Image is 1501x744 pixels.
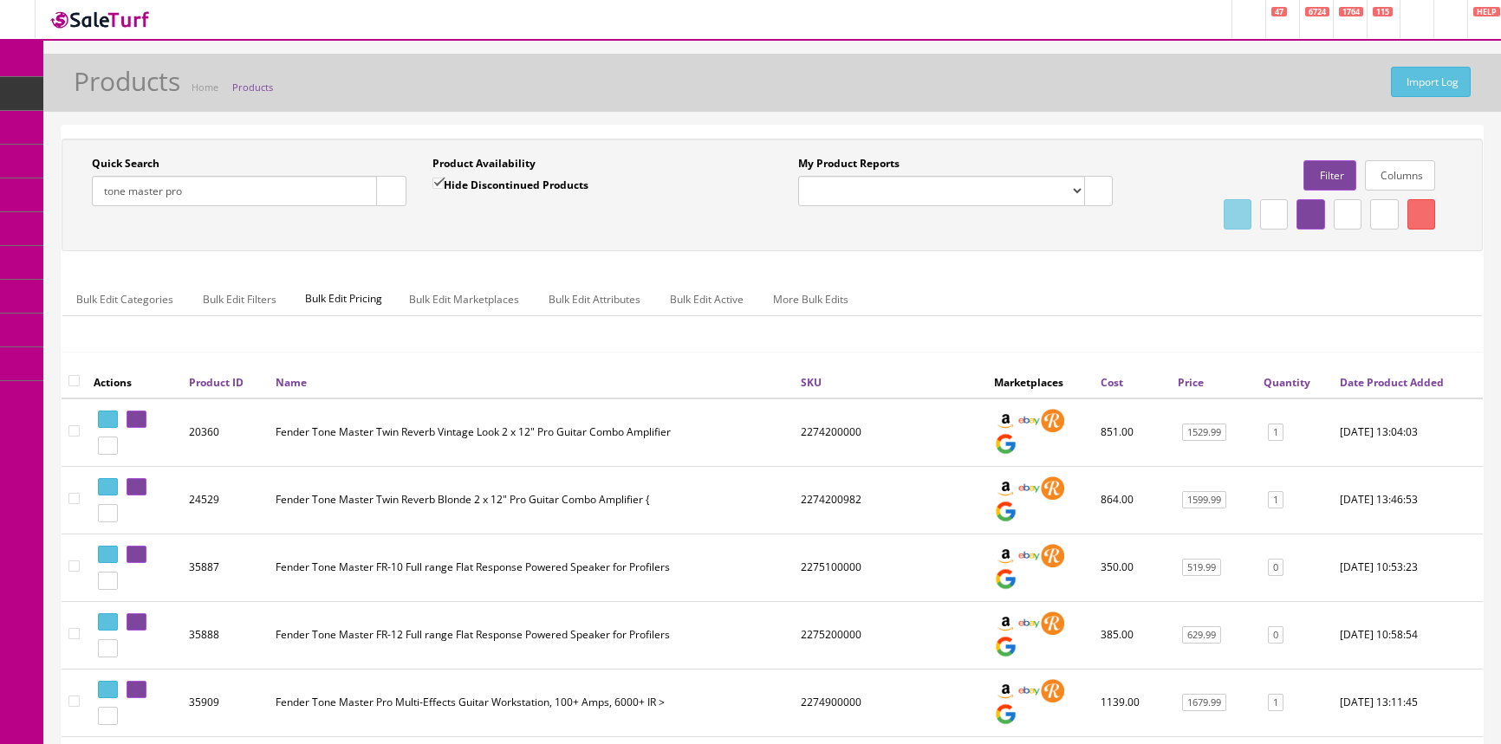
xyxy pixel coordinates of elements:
[1041,476,1064,500] img: reverb
[1101,375,1123,390] a: Cost
[269,534,794,601] td: Fender Tone Master FR-10 Full range Flat Response Powered Speaker for Profilers
[798,156,900,171] label: My Product Reports
[1094,398,1171,467] td: 851.00
[1182,491,1226,509] a: 1599.99
[1268,424,1283,442] a: 1
[1268,491,1283,509] a: 1
[1017,544,1041,567] img: ebay
[1268,559,1283,577] a: 0
[232,81,273,94] a: Products
[994,500,1017,523] img: google_shopping
[87,366,182,398] th: Actions
[994,544,1017,567] img: amazon
[994,409,1017,432] img: amazon
[192,81,218,94] a: Home
[1094,669,1171,736] td: 1139.00
[269,601,794,669] td: Fender Tone Master FR-12 Full range Flat Response Powered Speaker for Profilers
[1017,476,1041,500] img: ebay
[1182,626,1221,644] a: 629.99
[269,398,794,467] td: Fender Tone Master Twin Reverb Vintage Look 2 x 12" Pro Guitar Combo Amplifier
[395,282,533,316] a: Bulk Edit Marketplaces
[759,282,862,316] a: More Bulk Edits
[1305,7,1329,16] span: 6724
[987,366,1094,398] th: Marketplaces
[656,282,757,316] a: Bulk Edit Active
[1017,409,1041,432] img: ebay
[1017,611,1041,635] img: ebay
[1094,534,1171,601] td: 350.00
[74,67,180,95] h1: Products
[1333,398,1483,467] td: 2019-06-27 13:04:03
[1182,424,1226,442] a: 1529.99
[535,282,654,316] a: Bulk Edit Attributes
[1340,375,1444,390] a: Date Product Added
[994,702,1017,726] img: google_shopping
[994,476,1017,500] img: amazon
[1094,466,1171,534] td: 864.00
[189,375,244,390] a: Product ID
[1264,375,1310,390] a: Quantity
[794,601,987,669] td: 2275200000
[1333,466,1483,534] td: 2020-09-08 13:46:53
[994,679,1017,702] img: amazon
[1182,559,1221,577] a: 519.99
[1391,67,1471,97] a: Import Log
[994,635,1017,658] img: google_shopping
[1473,7,1500,16] span: HELP
[1333,601,1483,669] td: 2023-09-15 10:58:54
[92,156,159,171] label: Quick Search
[994,432,1017,456] img: google_shopping
[794,398,987,467] td: 2274200000
[182,601,269,669] td: 35888
[432,156,536,171] label: Product Availability
[292,282,395,315] span: Bulk Edit Pricing
[182,534,269,601] td: 35887
[1365,160,1435,191] a: Columns
[1017,679,1041,702] img: ebay
[1041,679,1064,702] img: reverb
[269,466,794,534] td: Fender Tone Master Twin Reverb Blonde 2 x 12" Pro Guitar Combo Amplifier {
[1094,601,1171,669] td: 385.00
[182,466,269,534] td: 24529
[1333,534,1483,601] td: 2023-09-15 10:53:23
[994,567,1017,591] img: google_shopping
[1271,7,1287,16] span: 47
[189,282,290,316] a: Bulk Edit Filters
[1303,160,1355,191] a: Filter
[1041,611,1064,635] img: reverb
[794,534,987,601] td: 2275100000
[276,375,307,390] a: Name
[794,669,987,736] td: 2274900000
[1178,375,1204,390] a: Price
[1268,626,1283,644] a: 0
[1041,409,1064,432] img: reverb
[794,466,987,534] td: 2274200982
[1268,694,1283,712] a: 1
[1182,694,1226,712] a: 1679.99
[1373,7,1393,16] span: 115
[92,176,377,206] input: Search
[182,669,269,736] td: 35909
[432,178,444,189] input: Hide Discontinued Products
[1041,544,1064,567] img: reverb
[269,669,794,736] td: Fender Tone Master Pro Multi-Effects Guitar Workstation, 100+ Amps, 6000+ IR >
[1339,7,1363,16] span: 1764
[49,8,153,31] img: SaleTurf
[801,375,822,390] a: SKU
[432,176,588,193] label: Hide Discontinued Products
[62,282,187,316] a: Bulk Edit Categories
[994,611,1017,635] img: amazon
[1333,669,1483,736] td: 2023-09-21 13:11:45
[182,398,269,467] td: 20360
